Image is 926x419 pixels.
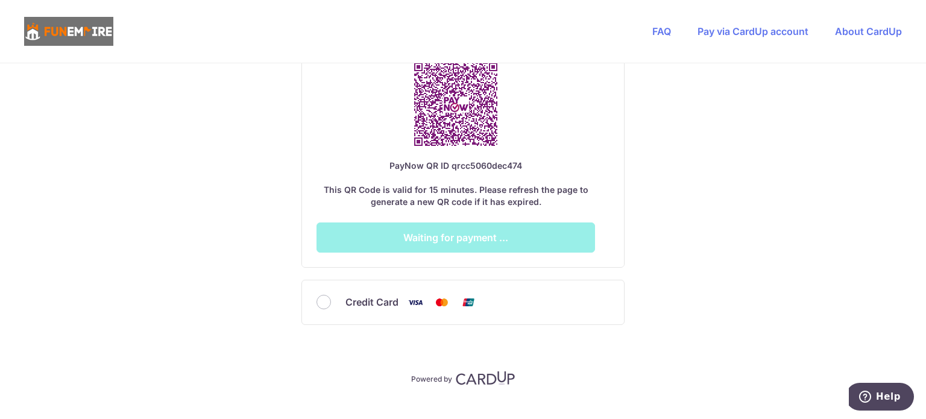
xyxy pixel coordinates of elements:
img: CardUp [456,371,515,385]
img: Union Pay [456,295,480,310]
a: About CardUp [835,25,902,37]
span: Credit Card [345,295,398,309]
img: Visa [403,295,427,310]
span: PayNow QR ID [389,160,449,171]
a: FAQ [652,25,671,37]
img: Mastercard [430,295,454,310]
a: Pay via CardUp account [698,25,808,37]
span: qrcc5060dec474 [452,160,522,171]
p: Powered by [411,372,452,384]
iframe: Opens a widget where you can find more information [849,383,914,413]
div: Credit Card Visa Mastercard Union Pay [317,295,609,310]
div: This QR Code is valid for 15 minutes. Please refresh the page to generate a new QR code if it has... [317,160,595,208]
img: PayNow QR Code [400,49,511,160]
